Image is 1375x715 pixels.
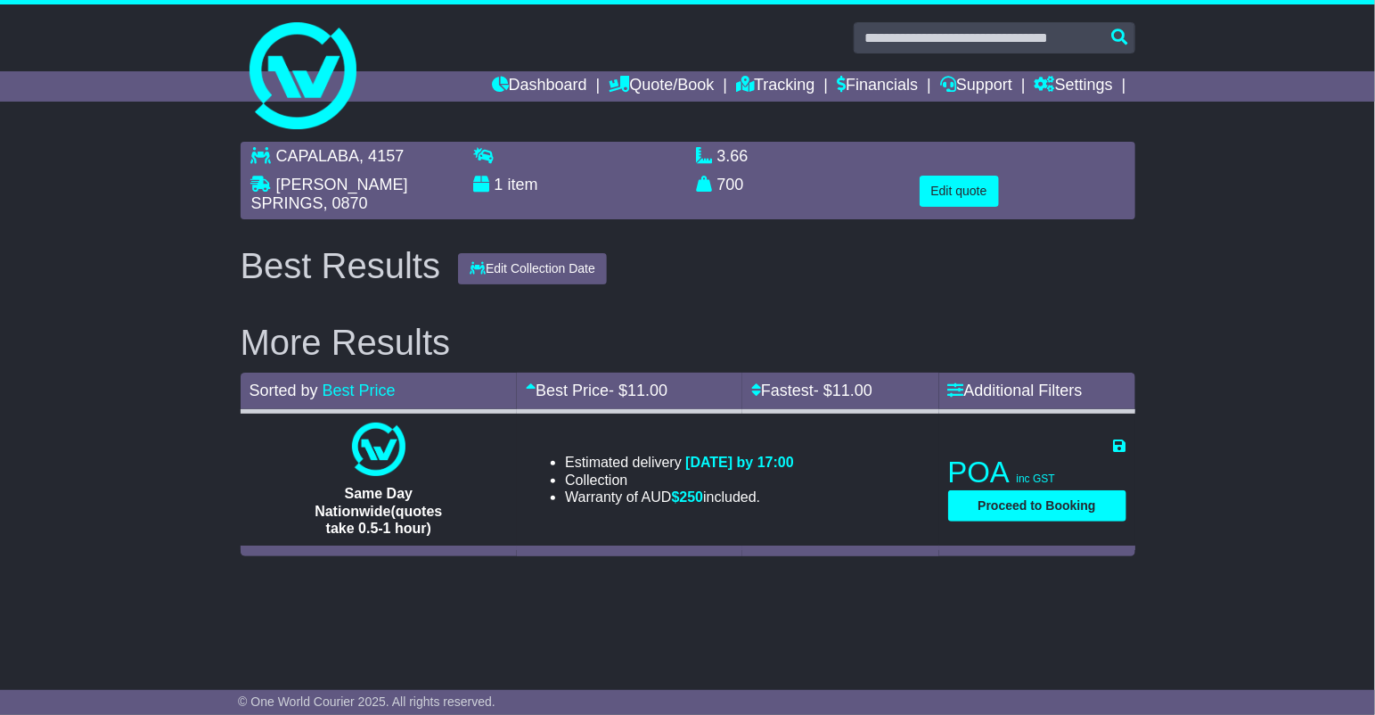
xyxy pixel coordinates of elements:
[948,382,1083,399] a: Additional Filters
[948,455,1126,490] p: POA
[672,489,704,505] span: $
[323,382,396,399] a: Best Price
[685,455,794,470] span: [DATE] by 17:00
[814,382,872,399] span: - $
[680,489,704,505] span: 250
[609,382,667,399] span: - $
[359,147,404,165] span: , 4157
[717,176,744,193] span: 700
[717,147,749,165] span: 3.66
[241,323,1135,362] h2: More Results
[250,382,318,399] span: Sorted by
[920,176,999,207] button: Edit quote
[565,489,794,505] li: Warranty of AUD included.
[276,147,360,165] span: CAPALABA
[1035,71,1113,102] a: Settings
[832,382,872,399] span: 11.00
[495,176,503,193] span: 1
[492,71,587,102] a: Dashboard
[323,194,368,212] span: , 0870
[948,490,1126,522] button: Proceed to Booking
[565,472,794,489] li: Collection
[458,253,607,284] button: Edit Collection Date
[352,423,405,476] img: One World Courier: Same Day Nationwide(quotes take 0.5-1 hour)
[1017,473,1055,485] span: inc GST
[565,454,794,471] li: Estimated delivery
[238,694,495,709] span: © One World Courier 2025. All rights reserved.
[251,176,408,213] span: [PERSON_NAME] SPRINGS
[526,382,667,399] a: Best Price- $11.00
[609,71,714,102] a: Quote/Book
[751,382,872,399] a: Fastest- $11.00
[232,246,450,285] div: Best Results
[837,71,918,102] a: Financials
[627,382,667,399] span: 11.00
[940,71,1012,102] a: Support
[508,176,538,193] span: item
[736,71,814,102] a: Tracking
[315,486,442,535] span: Same Day Nationwide(quotes take 0.5-1 hour)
